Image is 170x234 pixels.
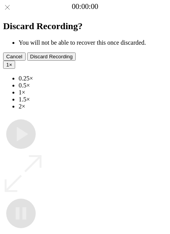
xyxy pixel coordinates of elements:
[19,103,167,110] li: 2×
[3,52,26,61] button: Cancel
[27,52,76,61] button: Discard Recording
[6,62,9,68] span: 1
[3,61,15,69] button: 1×
[3,21,167,31] h2: Discard Recording?
[19,82,167,89] li: 0.5×
[19,96,167,103] li: 1.5×
[19,89,167,96] li: 1×
[19,39,167,46] li: You will not be able to recover this once discarded.
[72,2,98,11] a: 00:00:00
[19,75,167,82] li: 0.25×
